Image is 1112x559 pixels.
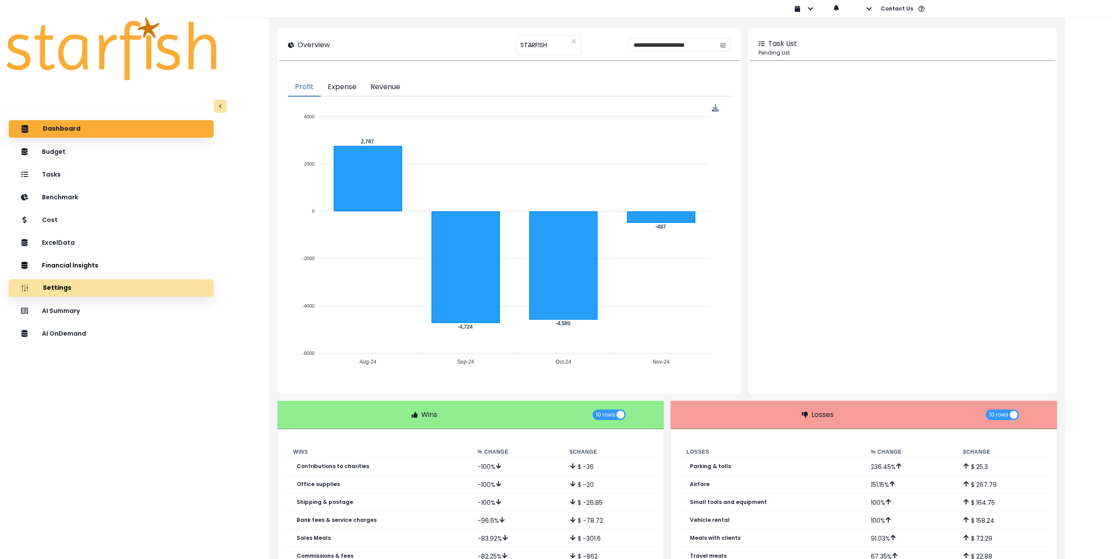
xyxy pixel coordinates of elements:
[690,463,731,469] p: Parking & tolls
[42,194,78,201] p: Benchmark
[864,447,956,458] th: % Change
[297,517,377,523] p: Bank fees & service charges
[42,330,86,337] p: AI OnDemand
[864,493,956,511] td: 100 %
[956,458,1048,476] td: $ 25.3
[712,104,719,112] img: Download Profit
[297,535,331,541] p: Sales Meals
[9,325,214,342] button: AI OnDemand
[956,511,1048,529] td: $ 158.24
[520,36,547,54] span: STARFISH
[759,49,1046,57] p: Pending List
[471,476,563,493] td: -100 %
[42,307,80,315] p: AI Summary
[563,511,655,529] td: $ -78.72
[302,256,315,261] tspan: -2000
[989,410,1008,420] span: 10 rows
[471,447,563,458] th: % Change
[457,359,475,365] tspan: Sep-24
[304,161,315,167] tspan: 2000
[712,104,719,112] div: Menu
[471,493,563,511] td: -100 %
[321,78,364,97] button: Expense
[768,38,797,49] p: Task List
[9,302,214,319] button: AI Summary
[302,303,315,309] tspan: -4000
[288,78,321,97] button: Profit
[9,279,214,297] button: Settings
[563,493,655,511] td: $ -26.85
[563,458,655,476] td: $ -36
[471,458,563,476] td: -100 %
[690,517,730,523] p: Vehicle rental
[864,476,956,493] td: 151.15 %
[360,359,377,365] tspan: Aug-24
[297,553,353,559] p: Commissions & fees
[956,529,1048,547] td: $ 72.29
[690,499,767,505] p: Small tools and equipment
[563,529,655,547] td: $ -301.6
[864,529,956,547] td: 91.03 %
[690,553,727,559] p: Travel meals
[864,511,956,529] td: 100 %
[42,148,66,156] p: Budget
[471,511,563,529] td: -96.6 %
[9,120,214,138] button: Dashboard
[9,211,214,229] button: Cost
[364,78,407,97] button: Revenue
[298,40,330,50] p: Overview
[720,42,726,48] svg: calendar
[297,499,353,505] p: Shipping & postage
[302,351,315,356] tspan: -6000
[563,476,655,493] td: $ -20
[9,166,214,183] button: Tasks
[596,410,615,420] span: 10 rows
[42,239,75,247] p: ExcelData
[9,143,214,160] button: Budget
[471,529,563,547] td: -83.92 %
[864,458,956,476] td: 236.45 %
[653,359,670,365] tspan: Nov-24
[556,359,572,365] tspan: Oct-24
[690,535,741,541] p: Meals with clients
[9,234,214,251] button: ExcelData
[286,447,471,458] th: Wins
[956,493,1048,511] td: $ 164.75
[304,114,315,119] tspan: 4000
[42,171,61,178] p: Tasks
[42,216,58,224] p: Cost
[9,257,214,274] button: Financial Insights
[43,125,80,133] p: Dashboard
[9,188,214,206] button: Benchmark
[571,37,576,46] button: Clear
[956,447,1048,458] th: $ Change
[312,208,315,214] tspan: 0
[956,476,1048,493] td: $ 267.79
[421,410,437,420] p: Wins
[679,447,864,458] th: Losses
[297,481,340,487] p: Office supplies
[571,39,576,44] svg: close
[563,447,655,458] th: $ Change
[811,410,834,420] p: Losses
[297,463,369,469] p: Contributions to charities
[690,481,710,487] p: Airfare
